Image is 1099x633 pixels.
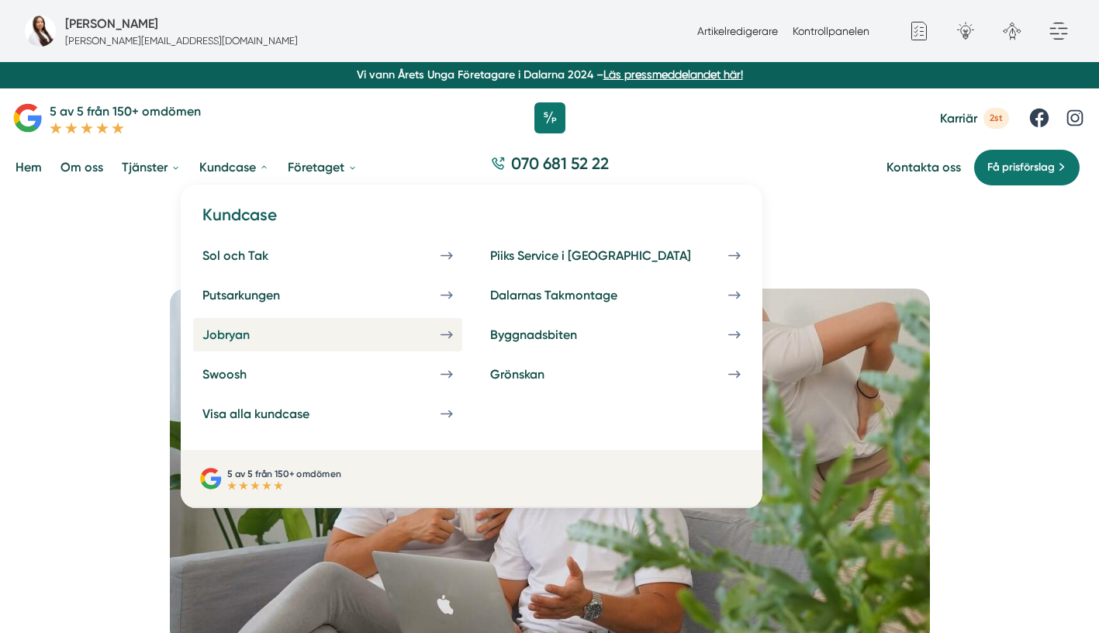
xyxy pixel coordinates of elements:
[65,14,158,33] h5: Administratör
[481,239,750,272] a: Piiks Service i [GEOGRAPHIC_DATA]
[481,278,750,312] a: Dalarnas Takmontage
[490,248,728,263] div: Piiks Service i [GEOGRAPHIC_DATA]
[987,159,1055,176] span: Få prisförslag
[193,318,462,351] a: Jobryan
[193,278,462,312] a: Putsarkungen
[50,102,201,121] p: 5 av 5 från 150+ omdömen
[25,16,56,47] img: foretagsbild-pa-smartproduktion-ett-foretag-i-dalarnas-lan.jpg
[202,288,317,303] div: Putsarkungen
[57,147,106,187] a: Om oss
[193,397,462,431] a: Visa alla kundcase
[511,152,609,175] span: 070 681 52 22
[940,111,977,126] span: Karriär
[490,327,614,342] div: Byggnadsbiten
[193,239,462,272] a: Sol och Tak
[481,318,750,351] a: Byggnadsbiten
[485,152,615,182] a: 070 681 52 22
[603,68,743,81] a: Läs pressmeddelandet här!
[202,248,306,263] div: Sol och Tak
[940,108,1009,129] a: Karriär 2st
[6,67,1093,82] p: Vi vann Årets Unga Företagare i Dalarna 2024 –
[793,25,869,37] a: Kontrollpanelen
[12,147,45,187] a: Hem
[193,203,750,238] h4: Kundcase
[119,147,184,187] a: Tjänster
[697,25,778,37] a: Artikelredigerare
[490,367,582,382] div: Grönskan
[285,147,361,187] a: Företaget
[983,108,1009,129] span: 2st
[196,147,272,187] a: Kundcase
[227,466,340,481] p: 5 av 5 från 150+ omdömen
[490,288,655,303] div: Dalarnas Takmontage
[481,358,750,391] a: Grönskan
[202,367,284,382] div: Swoosh
[202,406,347,421] div: Visa alla kundcase
[973,149,1080,186] a: Få prisförslag
[65,33,298,48] p: [PERSON_NAME][EMAIL_ADDRESS][DOMAIN_NAME]
[193,358,462,391] a: Swoosh
[886,160,961,175] a: Kontakta oss
[202,327,287,342] div: Jobryan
